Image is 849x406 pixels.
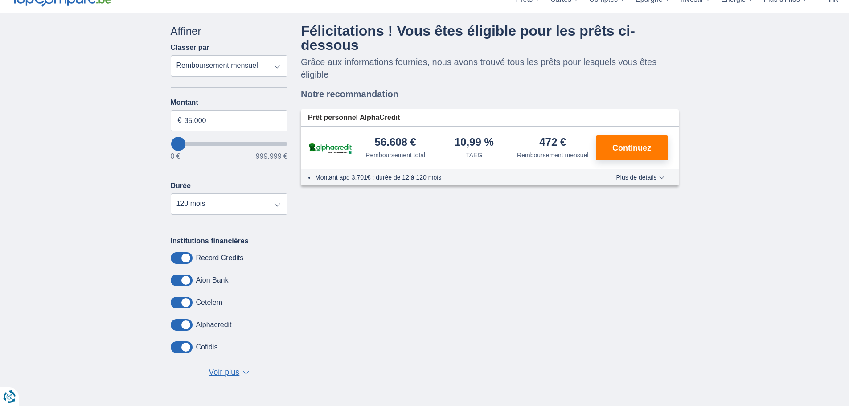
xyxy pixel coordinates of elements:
[616,174,664,180] span: Plus de détails
[539,137,566,149] div: 472 €
[466,151,482,160] div: TAEG
[171,153,180,160] span: 0 €
[308,141,353,155] img: pret personnel AlphaCredit
[301,24,679,52] h4: Félicitations ! Vous êtes éligible pour les prêts ci-dessous
[365,151,425,160] div: Remboursement total
[455,137,494,149] div: 10,99 %
[308,113,400,123] span: Prêt personnel AlphaCredit
[196,254,244,262] label: Record Credits
[315,173,590,182] li: Montant apd 3.701€ ; durée de 12 à 120 mois
[171,182,191,190] label: Durée
[301,56,679,81] p: Grâce aux informations fournies, nous avons trouvé tous les prêts pour lesquels vous êtes éligible
[196,343,218,351] label: Cofidis
[243,371,249,374] span: ▼
[206,366,252,379] button: Voir plus ▼
[196,276,229,284] label: Aion Bank
[178,115,182,126] span: €
[517,151,588,160] div: Remboursement mensuel
[171,142,288,146] input: wantToBorrow
[171,24,288,39] div: Affiner
[171,237,249,245] label: Institutions financières
[596,135,668,160] button: Continuez
[171,98,288,107] label: Montant
[609,174,671,181] button: Plus de détails
[256,153,287,160] span: 999.999 €
[171,44,209,52] label: Classer par
[209,367,239,378] span: Voir plus
[612,144,651,152] span: Continuez
[196,299,223,307] label: Cetelem
[375,137,416,149] div: 56.608 €
[196,321,232,329] label: Alphacredit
